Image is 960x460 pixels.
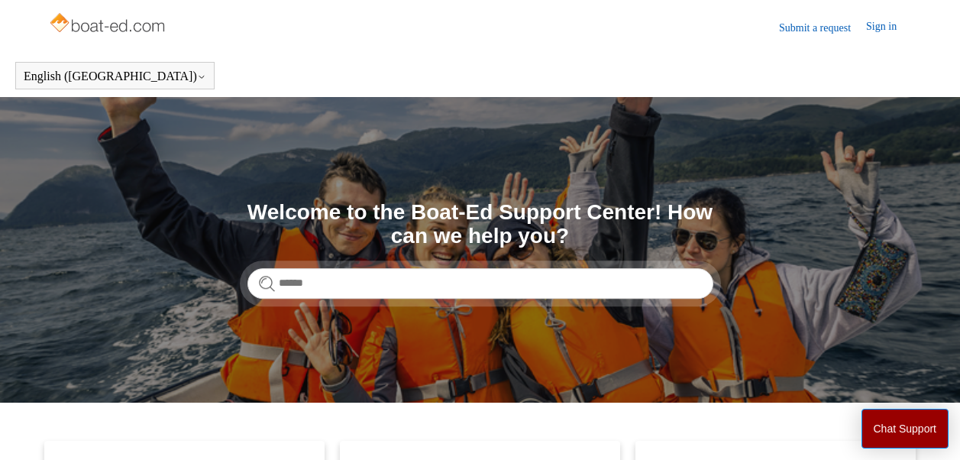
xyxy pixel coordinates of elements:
[779,20,866,36] a: Submit a request
[866,18,912,37] a: Sign in
[247,201,713,248] h1: Welcome to the Boat-Ed Support Center! How can we help you?
[24,70,206,83] button: English ([GEOGRAPHIC_DATA])
[48,9,170,40] img: Boat-Ed Help Center home page
[247,268,713,299] input: Search
[861,409,949,449] button: Chat Support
